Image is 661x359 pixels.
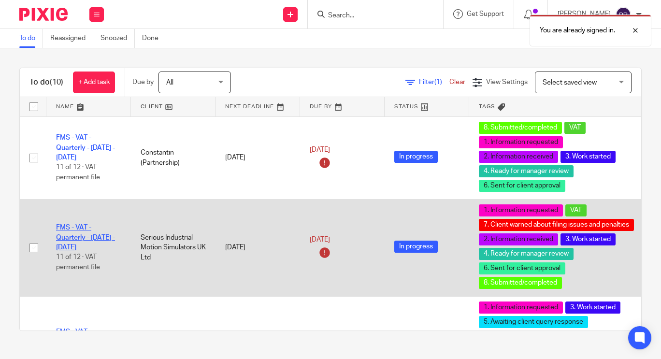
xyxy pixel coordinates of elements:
[560,151,616,163] span: 3. Work started
[216,199,300,296] td: [DATE]
[50,78,63,86] span: (10)
[19,8,68,21] img: Pixie
[479,136,563,148] span: 1. Information requested
[543,79,597,86] span: Select saved view
[479,316,588,328] span: 5. Awaiting client query response
[56,134,115,161] a: FMS - VAT - Quarterly - [DATE] - [DATE]
[479,122,562,134] span: 8. Submitted/completed
[56,164,100,181] span: 11 of 12 · VAT permanent file
[29,77,63,87] h1: To do
[565,302,620,314] span: 3. Work started
[132,77,154,87] p: Due by
[19,29,43,48] a: To do
[479,165,574,177] span: 4. Ready for manager review
[479,330,574,343] span: 4. Ready for manager review
[479,277,562,289] span: 8. Submitted/completed
[479,233,558,245] span: 2. Information received
[479,204,563,216] span: 1. Information requested
[479,248,574,260] span: 4. Ready for manager review
[479,262,565,274] span: 6. Sent for client approval
[131,116,216,199] td: Constantin (Partnership)
[166,79,173,86] span: All
[576,330,597,343] span: VAT
[327,12,414,20] input: Search
[616,7,631,22] img: svg%3E
[394,151,438,163] span: In progress
[540,26,615,35] p: You are already signed in.
[479,151,558,163] span: 2. Information received
[434,79,442,86] span: (1)
[310,236,330,243] span: [DATE]
[142,29,166,48] a: Done
[131,199,216,296] td: Serious Industrial Motion Simulators UK Ltd
[394,241,438,253] span: In progress
[486,79,528,86] span: View Settings
[73,72,115,93] a: + Add task
[479,219,634,231] span: 7. Client warned about filing issues and penalties
[101,29,135,48] a: Snoozed
[560,233,616,245] span: 3. Work started
[56,224,115,251] a: FMS - VAT - Quarterly - [DATE] - [DATE]
[56,254,100,271] span: 11 of 12 · VAT permanent file
[419,79,449,86] span: Filter
[310,146,330,153] span: [DATE]
[479,302,563,314] span: 1. Information requested
[564,122,586,134] span: VAT
[56,329,115,355] a: FMS - VAT - Quarterly - [DATE] - [DATE]
[216,116,300,199] td: [DATE]
[50,29,93,48] a: Reassigned
[479,104,495,109] span: Tags
[479,180,565,192] span: 6. Sent for client approval
[449,79,465,86] a: Clear
[565,204,587,216] span: VAT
